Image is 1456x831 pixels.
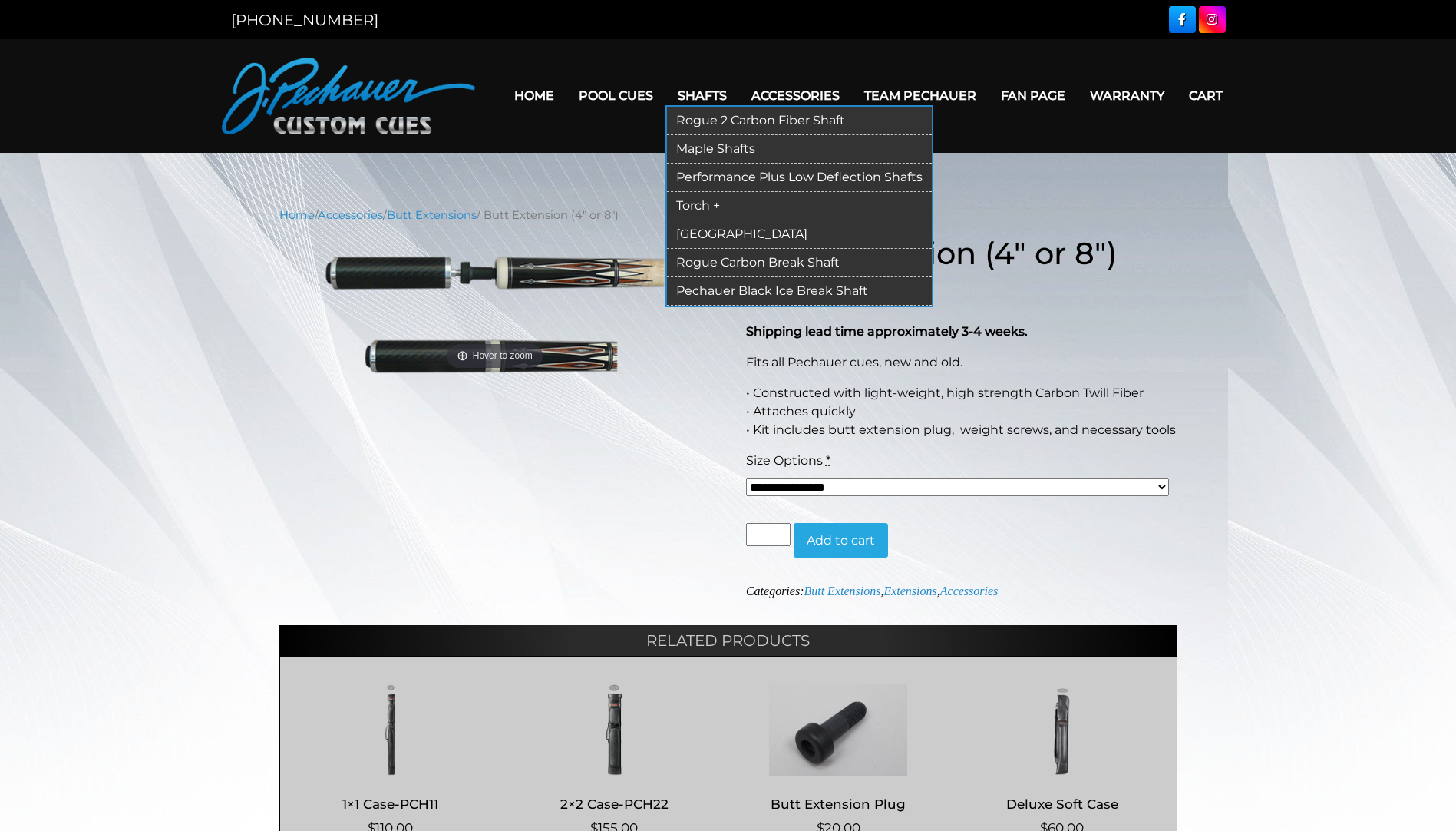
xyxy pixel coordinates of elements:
[667,220,932,249] a: [GEOGRAPHIC_DATA]
[667,192,932,220] a: Torch +
[295,684,487,776] img: 1x1 Case-PCH11
[989,76,1078,115] a: Fan Page
[743,790,934,818] h2: Butt Extension Plug
[502,76,566,115] a: Home
[318,208,383,222] a: Accessories
[852,76,989,115] a: Team Pechauer
[1078,76,1177,115] a: Warranty
[804,584,880,598] a: Butt Extensions
[746,584,998,598] span: Categories: , ,
[826,453,830,468] abbr: required
[279,207,1177,223] nav: Breadcrumb
[667,249,932,277] a: Rogue Carbon Break Shaft
[519,684,710,776] img: 2x2 Case-PCH22
[746,453,823,468] span: Size Options
[667,277,932,306] a: Pechauer Black Ice Break Shaft
[667,164,932,192] a: Performance Plus Low Deflection Shafts
[746,353,1177,372] p: Fits all Pechauer cues, new and old.
[966,790,1157,818] h2: Deluxe Soft Case
[566,76,665,115] a: Pool Cues
[519,790,710,818] h2: 2×2 Case-PCH22
[743,684,934,776] img: Butt Extension Plug
[746,523,791,546] input: Product quantity
[279,625,1177,656] h2: Related products
[883,584,936,598] a: Extensions
[279,254,711,374] a: Hover to zoom
[222,58,475,134] img: Pechauer Custom Cues
[665,76,739,115] a: Shafts
[667,107,932,135] a: Rogue 2 Carbon Fiber Shaft
[295,790,487,818] h2: 1×1 Case-PCH11
[739,76,852,115] a: Accessories
[746,235,1177,272] h1: Butt Extension (4″ or 8″)
[746,324,1028,339] strong: Shipping lead time approximately 3-4 weeks.
[746,384,1177,439] p: • Constructed with light-weight, high strength Carbon Twill Fiber • Attaches quickly • Kit includ...
[1177,76,1235,115] a: Cart
[387,208,477,222] a: Butt Extensions
[231,11,378,29] a: [PHONE_NUMBER]
[279,254,711,374] img: 822-Butt-Extension4.png
[966,684,1157,776] img: Deluxe Soft Case
[279,208,315,222] a: Home
[794,523,888,558] button: Add to cart
[667,135,932,164] a: Maple Shafts
[940,584,999,598] a: Accessories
